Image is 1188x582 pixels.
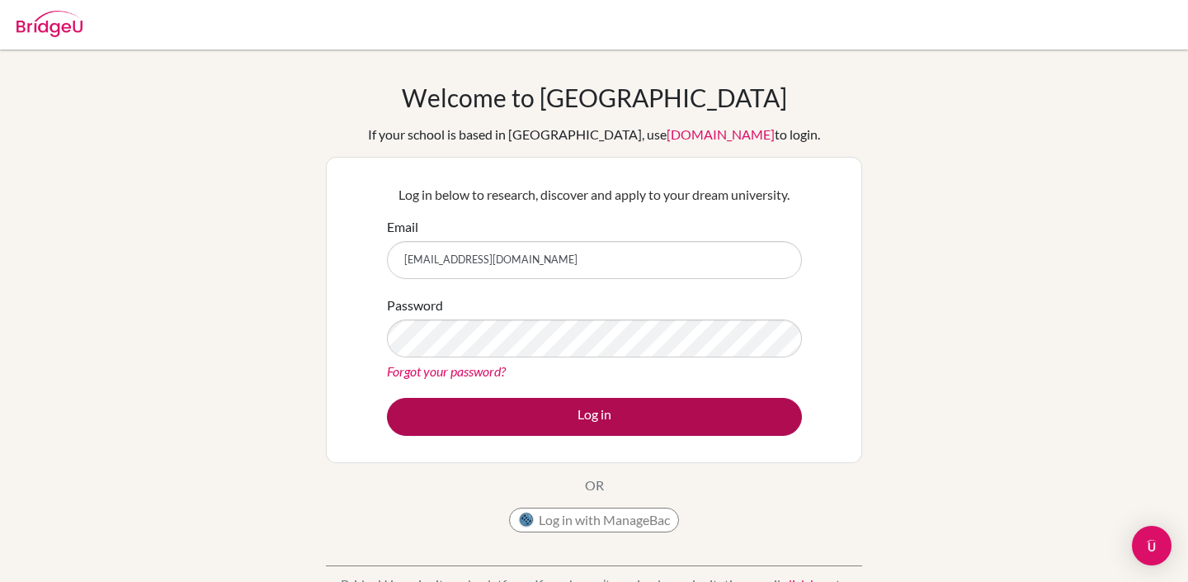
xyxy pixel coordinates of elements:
p: Log in below to research, discover and apply to your dream university. [387,185,802,205]
div: If your school is based in [GEOGRAPHIC_DATA], use to login. [368,125,820,144]
div: Open Intercom Messenger [1132,526,1171,565]
p: OR [585,476,604,495]
a: Forgot your password? [387,363,506,379]
a: [DOMAIN_NAME] [667,126,775,142]
label: Email [387,217,418,237]
button: Log in [387,398,802,436]
img: Bridge-U [16,11,82,37]
button: Log in with ManageBac [509,508,679,532]
h1: Welcome to [GEOGRAPHIC_DATA] [402,83,787,112]
label: Password [387,296,443,315]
